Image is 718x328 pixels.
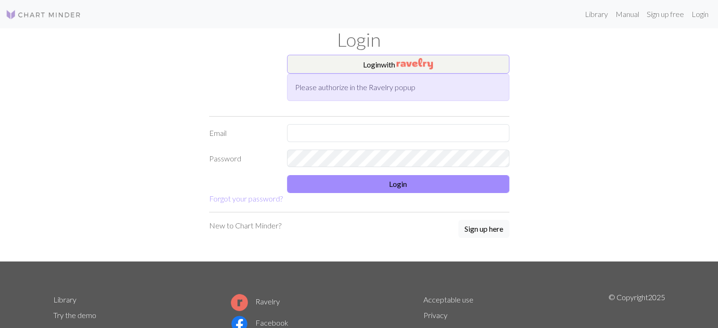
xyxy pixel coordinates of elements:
h1: Login [48,28,671,51]
img: Ravelry [397,58,433,69]
button: Loginwith [287,55,509,74]
a: Sign up free [643,5,688,24]
label: Email [203,124,281,142]
a: Sign up here [458,220,509,239]
label: Password [203,150,281,168]
a: Privacy [423,311,448,320]
a: Ravelry [231,297,280,306]
img: Ravelry logo [231,294,248,311]
a: Facebook [231,318,288,327]
p: New to Chart Minder? [209,220,281,231]
a: Forgot your password? [209,194,283,203]
a: Library [581,5,612,24]
a: Manual [612,5,643,24]
a: Acceptable use [423,295,473,304]
button: Login [287,175,509,193]
a: Library [53,295,76,304]
button: Sign up here [458,220,509,238]
div: Please authorize in the Ravelry popup [287,74,509,101]
a: Login [688,5,712,24]
a: Try the demo [53,311,96,320]
img: Logo [6,9,81,20]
